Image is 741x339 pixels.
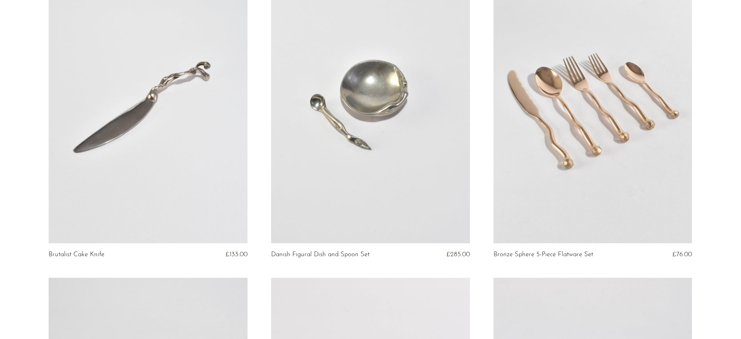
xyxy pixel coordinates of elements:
span: £76.00 [672,251,692,258]
a: Bronze Sphere 5-Piece Flatware Set [493,251,593,258]
span: £285.00 [446,251,470,258]
span: £133.00 [226,251,248,258]
a: Danish Figural Dish and Spoon Set [271,251,370,258]
a: Brutalist Cake Knife [49,251,104,258]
